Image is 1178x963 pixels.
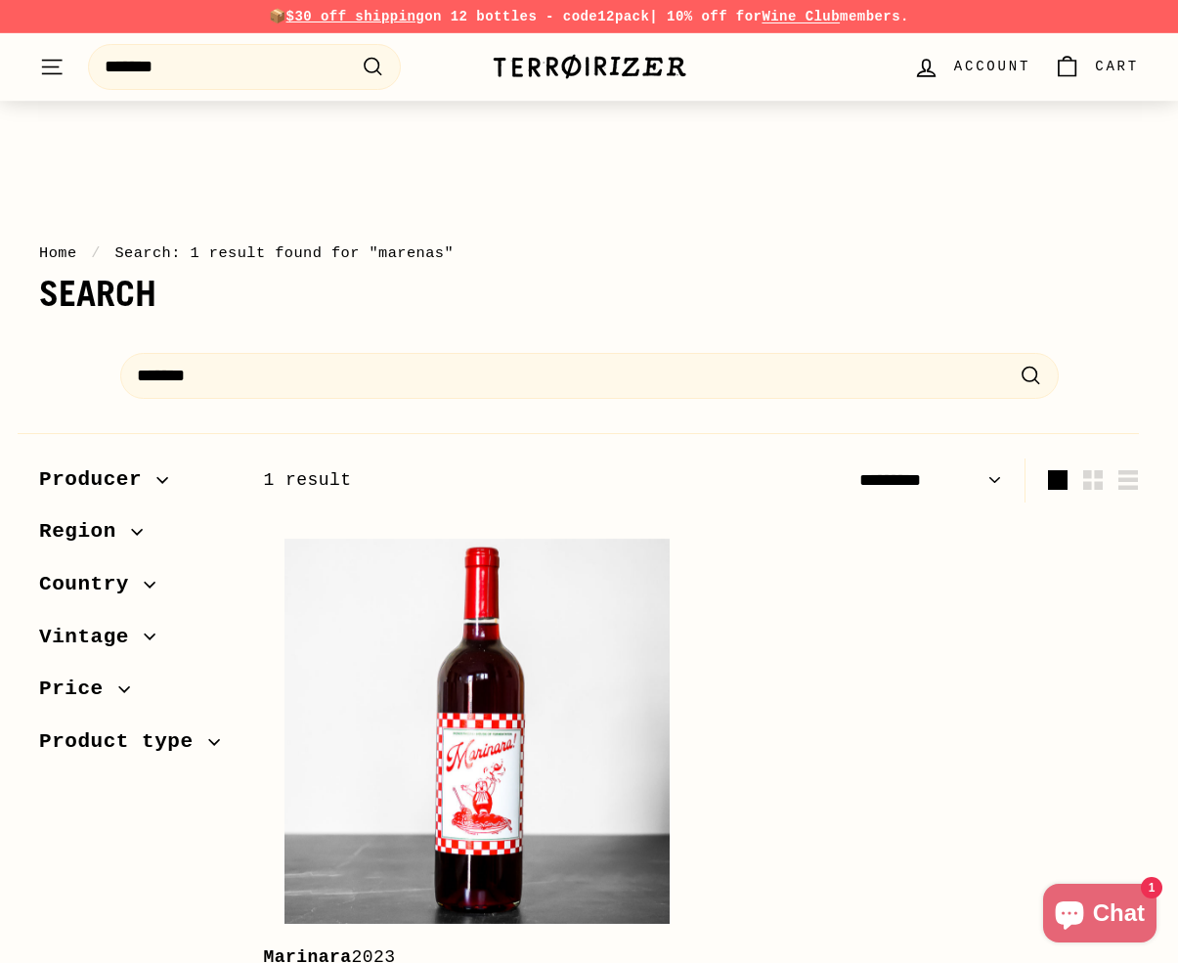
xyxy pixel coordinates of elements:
[39,244,77,262] a: Home
[86,244,106,262] span: /
[1095,56,1139,77] span: Cart
[39,568,144,601] span: Country
[597,9,649,24] strong: 12pack
[1037,884,1162,947] inbox-online-store-chat: Shopify online store chat
[39,459,232,511] button: Producer
[39,6,1139,27] p: 📦 on 12 bottles - code | 10% off for members.
[39,275,1139,314] h1: Search
[286,9,425,24] span: $30 off shipping
[762,9,840,24] a: Wine Club
[39,673,118,706] span: Price
[39,241,1139,265] nav: breadcrumbs
[39,515,131,548] span: Region
[39,563,232,616] button: Country
[39,463,156,497] span: Producer
[1042,38,1151,96] a: Cart
[263,466,701,495] div: 1 result
[39,510,232,563] button: Region
[39,668,232,721] button: Price
[39,721,232,773] button: Product type
[39,621,144,654] span: Vintage
[901,38,1042,96] a: Account
[39,725,208,759] span: Product type
[954,56,1030,77] span: Account
[39,616,232,669] button: Vintage
[114,244,454,262] span: Search: 1 result found for "marenas"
